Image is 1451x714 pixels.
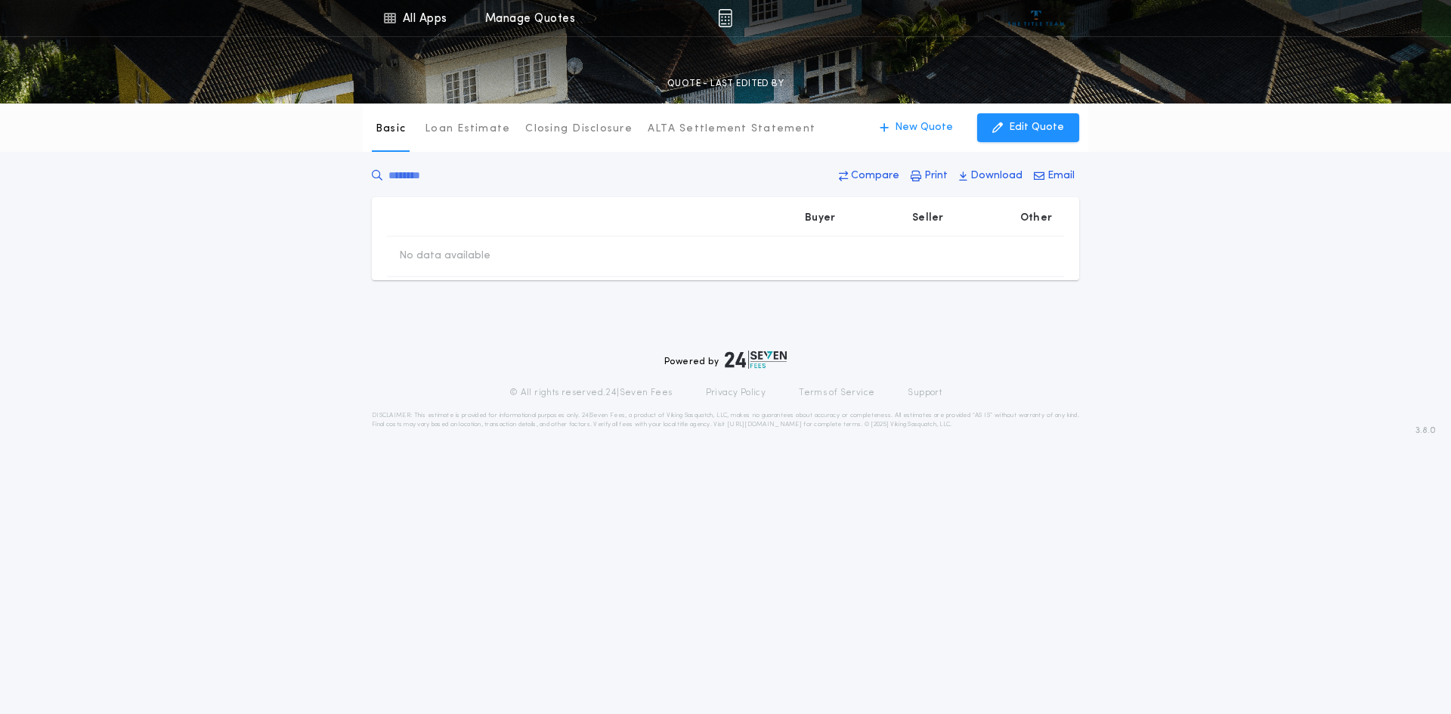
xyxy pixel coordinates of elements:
[1415,424,1436,437] span: 3.8.0
[977,113,1079,142] button: Edit Quote
[664,351,787,369] div: Powered by
[865,113,968,142] button: New Quote
[912,211,944,226] p: Seller
[372,411,1079,429] p: DISCLAIMER: This estimate is provided for informational purposes only. 24|Seven Fees, a product o...
[1009,120,1064,135] p: Edit Quote
[727,422,802,428] a: [URL][DOMAIN_NAME]
[805,211,835,226] p: Buyer
[509,387,673,399] p: © All rights reserved. 24|Seven Fees
[1029,162,1079,190] button: Email
[667,76,784,91] p: QUOTE - LAST EDITED BY
[1008,11,1065,26] img: vs-icon
[1020,211,1052,226] p: Other
[908,387,942,399] a: Support
[387,236,503,276] td: No data available
[895,120,953,135] p: New Quote
[834,162,904,190] button: Compare
[425,122,510,137] p: Loan Estimate
[954,162,1027,190] button: Download
[799,387,874,399] a: Terms of Service
[924,168,948,184] p: Print
[376,122,406,137] p: Basic
[906,162,952,190] button: Print
[648,122,815,137] p: ALTA Settlement Statement
[725,351,787,369] img: logo
[970,168,1023,184] p: Download
[706,387,766,399] a: Privacy Policy
[1047,168,1075,184] p: Email
[851,168,899,184] p: Compare
[525,122,633,137] p: Closing Disclosure
[718,9,732,27] img: img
